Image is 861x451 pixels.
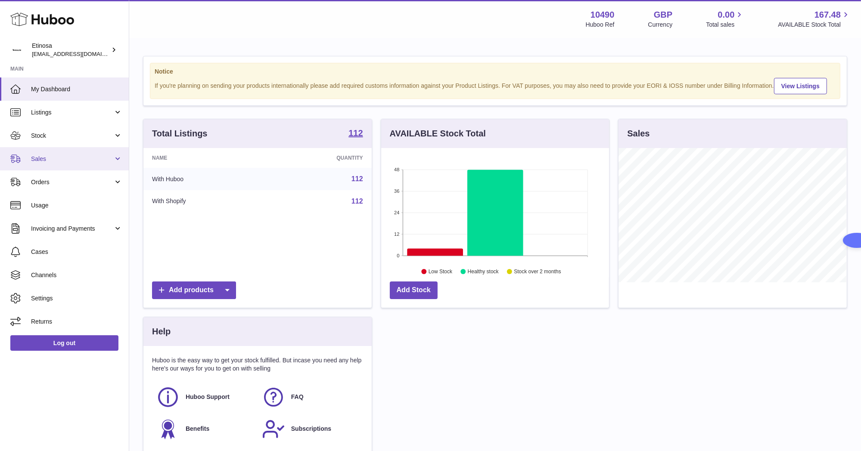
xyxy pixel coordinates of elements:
img: Wolphuk@gmail.com [10,43,23,56]
span: Listings [31,108,113,117]
span: Cases [31,248,122,256]
strong: 10490 [591,9,615,21]
span: Channels [31,271,122,279]
text: 12 [394,232,399,237]
div: Huboo Ref [586,21,615,29]
span: Huboo Support [186,393,230,401]
text: 48 [394,167,399,172]
text: Low Stock [429,269,453,275]
a: 112 [351,198,363,205]
span: Returns [31,318,122,326]
strong: Notice [155,68,836,76]
span: Usage [31,201,122,210]
text: 24 [394,210,399,215]
th: Quantity [267,148,372,168]
span: Settings [31,294,122,303]
text: 0 [397,253,399,258]
span: Stock [31,132,113,140]
span: 167.48 [814,9,841,21]
a: 112 [348,129,363,139]
h3: AVAILABLE Stock Total [390,128,486,139]
a: Add products [152,281,236,299]
strong: 112 [348,129,363,137]
span: [EMAIL_ADDRESS][DOMAIN_NAME] [32,50,127,57]
span: 0.00 [718,9,735,21]
a: Log out [10,335,118,351]
a: Subscriptions [262,417,359,441]
span: Orders [31,178,113,186]
p: Huboo is the easy way to get your stock fulfilled. But incase you need any help here's our ways f... [152,356,363,373]
text: Stock over 2 months [514,269,561,275]
a: 0.00 Total sales [706,9,744,29]
span: AVAILABLE Stock Total [778,21,851,29]
a: Benefits [156,417,253,441]
a: 112 [351,175,363,182]
td: With Shopify [143,190,267,213]
div: Etinosa [32,42,109,58]
th: Name [143,148,267,168]
span: My Dashboard [31,85,122,93]
span: Invoicing and Payments [31,225,113,233]
div: If you're planning on sending your products internationally please add required customs informati... [155,77,836,94]
td: With Huboo [143,168,267,190]
span: Sales [31,155,113,163]
text: Healthy stock [468,269,499,275]
a: View Listings [774,78,827,94]
span: Subscriptions [291,425,331,433]
a: FAQ [262,386,359,409]
span: FAQ [291,393,304,401]
h3: Help [152,326,171,337]
h3: Sales [627,128,650,139]
text: 36 [394,188,399,194]
strong: GBP [654,9,672,21]
a: Add Stock [390,281,438,299]
h3: Total Listings [152,128,208,139]
div: Currency [648,21,673,29]
a: Huboo Support [156,386,253,409]
a: 167.48 AVAILABLE Stock Total [778,9,851,29]
span: Benefits [186,425,209,433]
span: Total sales [706,21,744,29]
